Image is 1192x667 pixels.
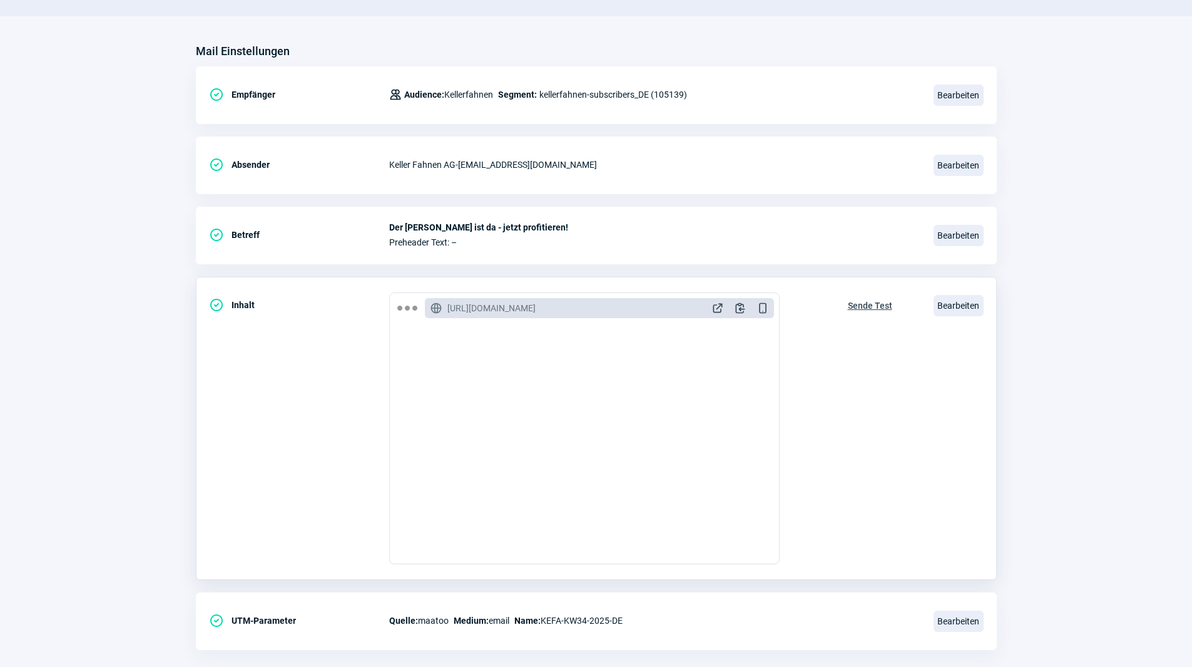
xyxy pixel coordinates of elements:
[848,296,892,316] span: Sende Test
[209,82,389,107] div: Empfänger
[454,616,489,626] span: Medium:
[389,222,919,232] span: Der [PERSON_NAME] ist da - jetzt profitieren!
[404,90,444,100] span: Audience:
[934,85,984,106] span: Bearbeiten
[209,222,389,247] div: Betreff
[934,295,984,316] span: Bearbeiten
[389,616,418,626] span: Quelle:
[196,41,290,61] h3: Mail Einstellungen
[389,82,687,107] div: kellerfahnen-subscribers_DE (105139)
[514,613,623,628] span: KEFA-KW34-2025-DE
[389,152,919,177] div: Keller Fahnen AG - [EMAIL_ADDRESS][DOMAIN_NAME]
[389,613,449,628] span: maatoo
[404,87,493,102] span: Kellerfahnen
[934,611,984,632] span: Bearbeiten
[498,87,537,102] span: Segment:
[209,292,389,318] div: Inhalt
[454,613,509,628] span: email
[447,302,536,314] span: [URL][DOMAIN_NAME]
[209,152,389,177] div: Absender
[514,616,541,626] span: Name:
[835,292,905,316] button: Sende Test
[934,225,984,246] span: Bearbeiten
[934,155,984,176] span: Bearbeiten
[209,608,389,633] div: UTM-Parameter
[389,237,919,247] span: Preheader Text: –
